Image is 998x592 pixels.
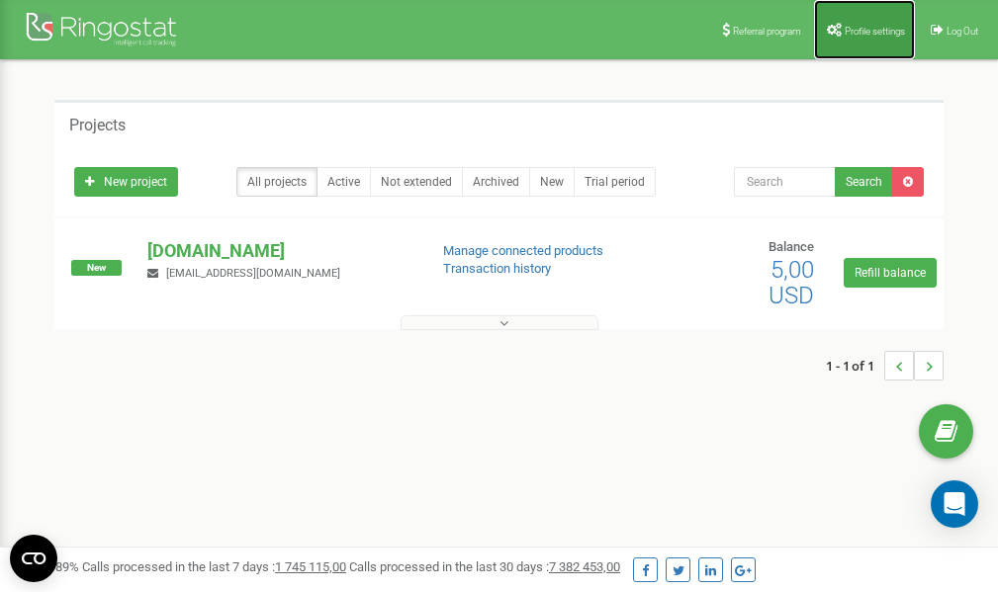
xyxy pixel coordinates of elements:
[349,559,620,574] span: Calls processed in the last 30 days :
[147,238,410,264] p: [DOMAIN_NAME]
[69,117,126,134] h5: Projects
[82,559,346,574] span: Calls processed in the last 7 days :
[826,351,884,381] span: 1 - 1 of 1
[845,26,905,37] span: Profile settings
[826,331,944,400] nav: ...
[10,535,57,582] button: Open CMP widget
[931,480,978,528] div: Open Intercom Messenger
[443,261,551,276] a: Transaction history
[947,26,978,37] span: Log Out
[317,167,371,197] a: Active
[734,167,836,197] input: Search
[74,167,178,197] a: New project
[574,167,656,197] a: Trial period
[462,167,530,197] a: Archived
[529,167,575,197] a: New
[236,167,318,197] a: All projects
[835,167,893,197] button: Search
[769,256,814,309] span: 5,00 USD
[71,260,122,276] span: New
[166,267,340,280] span: [EMAIL_ADDRESS][DOMAIN_NAME]
[370,167,463,197] a: Not extended
[733,26,801,37] span: Referral program
[844,258,937,288] a: Refill balance
[275,559,346,574] u: 1 745 115,00
[443,243,603,258] a: Manage connected products
[549,559,620,574] u: 7 382 453,00
[769,239,814,254] span: Balance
